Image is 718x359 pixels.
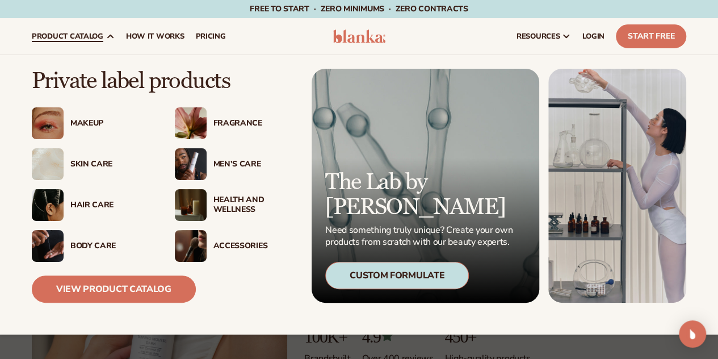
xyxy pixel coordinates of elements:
span: resources [517,32,560,41]
div: Open Intercom Messenger [679,320,706,348]
img: Male hand applying moisturizer. [32,230,64,262]
p: Private label products [32,69,295,94]
a: resources [511,18,577,55]
a: View Product Catalog [32,275,196,303]
span: How It Works [126,32,184,41]
img: Cream moisturizer swatch. [32,148,64,180]
div: Men’s Care [213,160,295,169]
a: LOGIN [577,18,610,55]
span: pricing [195,32,225,41]
img: logo [333,30,386,43]
a: Male holding moisturizer bottle. Men’s Care [175,148,295,180]
a: Female with glitter eye makeup. Makeup [32,107,152,139]
span: LOGIN [582,32,604,41]
div: Fragrance [213,119,295,128]
img: Female with glitter eye makeup. [32,107,64,139]
div: Accessories [213,241,295,251]
img: Female with makeup brush. [175,230,207,262]
img: Female in lab with equipment. [548,69,686,303]
div: Makeup [70,119,152,128]
a: pricing [190,18,231,55]
a: How It Works [120,18,190,55]
img: Male holding moisturizer bottle. [175,148,207,180]
div: Hair Care [70,201,152,210]
a: Start Free [616,24,686,48]
a: Pink blooming flower. Fragrance [175,107,295,139]
a: Candles and incense on table. Health And Wellness [175,189,295,221]
a: Cream moisturizer swatch. Skin Care [32,148,152,180]
a: Female with makeup brush. Accessories [175,230,295,262]
span: product catalog [32,32,103,41]
div: Custom Formulate [325,262,469,289]
span: Free to start · ZERO minimums · ZERO contracts [250,3,468,14]
div: Health And Wellness [213,195,295,215]
a: product catalog [26,18,120,55]
div: Body Care [70,241,152,251]
p: Need something truly unique? Create your own products from scratch with our beauty experts. [325,224,516,248]
p: The Lab by [PERSON_NAME] [325,170,516,220]
a: Microscopic product formula. The Lab by [PERSON_NAME] Need something truly unique? Create your ow... [312,69,539,303]
div: Skin Care [70,160,152,169]
img: Candles and incense on table. [175,189,207,221]
img: Female hair pulled back with clips. [32,189,64,221]
a: Male hand applying moisturizer. Body Care [32,230,152,262]
a: Female hair pulled back with clips. Hair Care [32,189,152,221]
img: Pink blooming flower. [175,107,207,139]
